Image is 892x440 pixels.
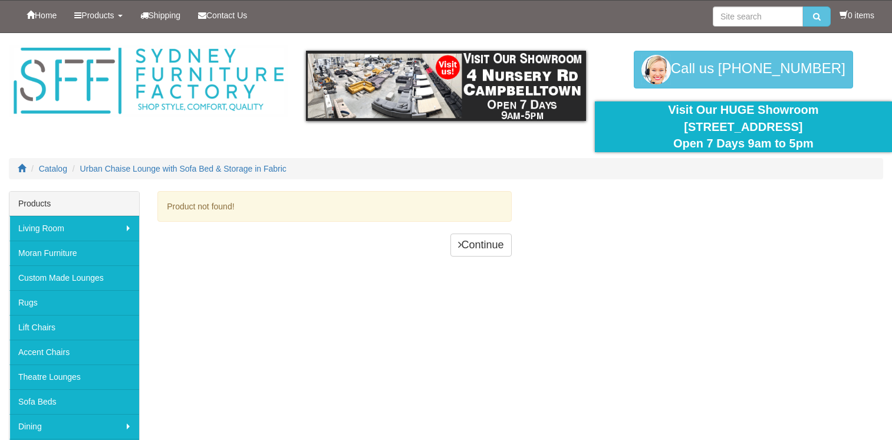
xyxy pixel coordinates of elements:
[9,192,139,216] div: Products
[9,414,139,439] a: Dining
[9,340,139,365] a: Accent Chairs
[9,290,139,315] a: Rugs
[206,11,247,20] span: Contact Us
[80,164,287,173] a: Urban Chaise Lounge with Sofa Bed & Storage in Fabric
[9,216,139,241] a: Living Room
[18,1,65,30] a: Home
[9,365,139,389] a: Theatre Lounges
[840,9,874,21] li: 0 items
[39,164,67,173] a: Catalog
[189,1,256,30] a: Contact Us
[35,11,57,20] span: Home
[9,265,139,290] a: Custom Made Lounges
[131,1,190,30] a: Shipping
[9,241,139,265] a: Moran Furniture
[604,101,883,152] div: Visit Our HUGE Showroom [STREET_ADDRESS] Open 7 Days 9am to 5pm
[81,11,114,20] span: Products
[9,389,139,414] a: Sofa Beds
[149,11,181,20] span: Shipping
[157,191,511,222] div: Product not found!
[713,6,803,27] input: Site search
[450,234,512,257] a: Continue
[306,51,585,121] img: showroom.gif
[65,1,131,30] a: Products
[9,45,288,117] img: Sydney Furniture Factory
[9,315,139,340] a: Lift Chairs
